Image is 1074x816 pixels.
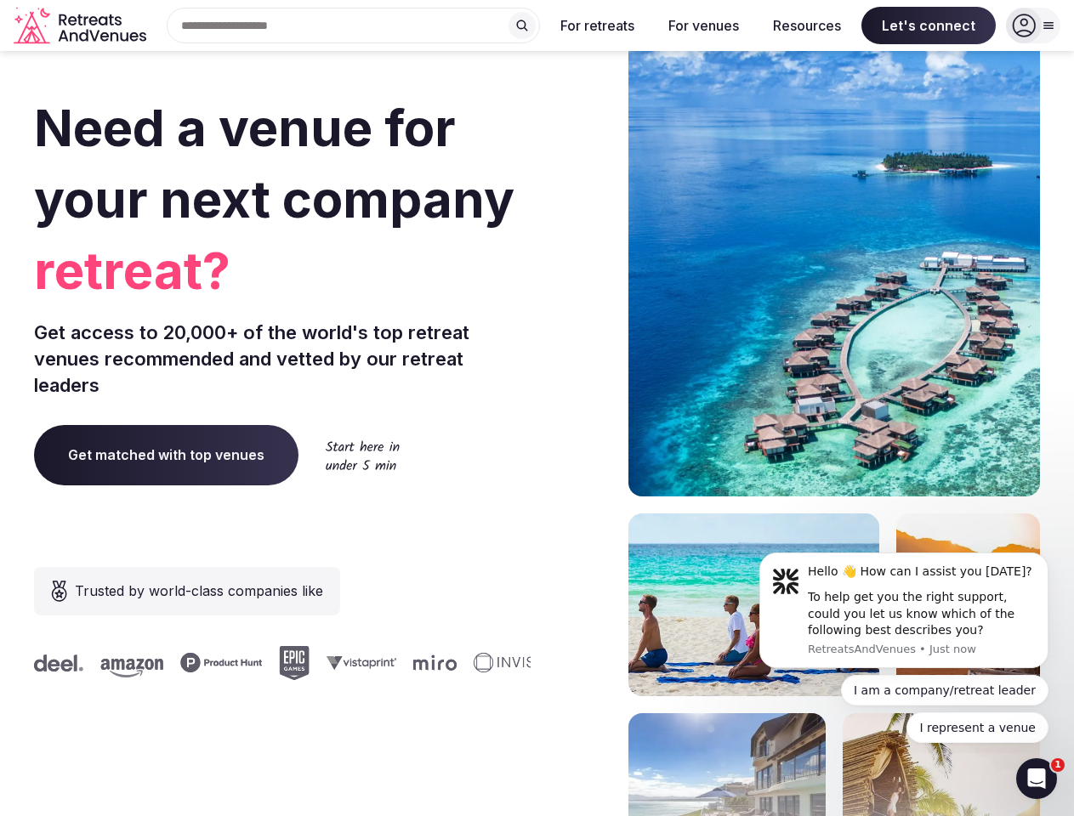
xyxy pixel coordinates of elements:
iframe: Intercom notifications message [734,537,1074,753]
a: Visit the homepage [14,7,150,45]
svg: Deel company logo [15,654,65,671]
button: For retreats [547,7,648,44]
svg: Invisible company logo [455,653,548,673]
svg: Miro company logo [395,654,438,671]
span: Let's connect [861,7,996,44]
svg: Vistaprint company logo [308,655,378,670]
svg: Epic Games company logo [260,646,291,680]
img: Start here in under 5 min [326,440,400,470]
img: yoga on tropical beach [628,513,879,696]
span: retreat? [34,235,531,306]
iframe: Intercom live chat [1016,758,1057,799]
img: woman sitting in back of truck with camels [896,513,1040,696]
span: Trusted by world-class companies like [75,581,323,601]
button: For venues [655,7,753,44]
svg: Retreats and Venues company logo [14,7,150,45]
span: Need a venue for your next company [34,97,514,229]
p: Get access to 20,000+ of the world's top retreat venues recommended and vetted by our retreat lea... [34,320,531,398]
span: 1 [1051,758,1065,772]
a: Get matched with top venues [34,425,298,484]
button: Resources [759,7,855,44]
